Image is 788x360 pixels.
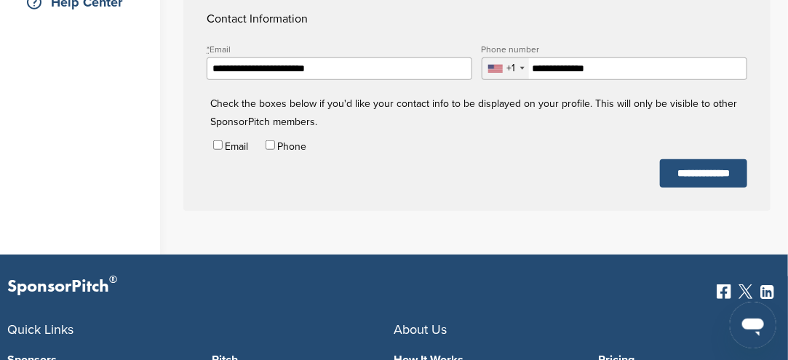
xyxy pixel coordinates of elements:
[717,284,731,299] img: Facebook
[277,140,306,153] label: Phone
[225,140,248,153] label: Email
[210,45,760,131] p: Check the boxes below if you'd like your contact info to be displayed on your profile. This will ...
[394,321,447,337] span: About Us
[7,321,73,337] span: Quick Links
[207,44,210,55] abbr: required
[730,302,776,348] iframe: Button to launch messaging window
[482,58,529,79] div: Selected country
[7,276,117,297] p: SponsorPitch
[739,284,753,299] img: Twitter
[482,45,747,54] label: Phone number
[207,45,472,54] label: Email
[109,271,117,289] span: ®
[507,63,516,73] div: +1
